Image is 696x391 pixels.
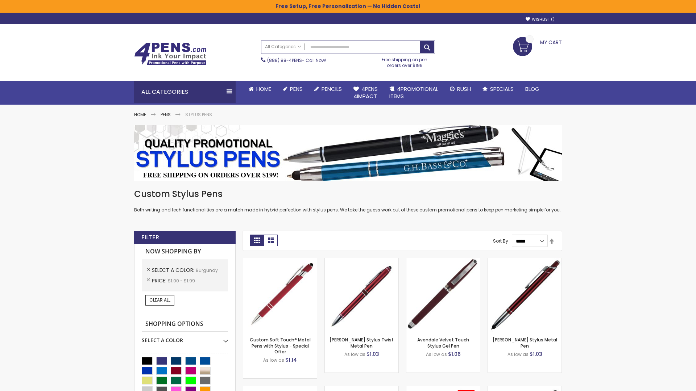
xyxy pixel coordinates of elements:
a: 4PROMOTIONALITEMS [384,81,444,105]
span: Specials [490,85,514,93]
a: Custom Soft Touch® Metal Pens with Stylus - Special Offer [250,337,311,354]
a: Home [243,81,277,97]
a: All Categories [261,41,305,53]
a: Avendale Velvet Touch Stylus Gel Pen [417,337,469,349]
label: Sort By [493,238,508,244]
span: $1.14 [285,356,297,363]
span: As low as [263,357,284,363]
span: As low as [426,351,447,357]
h1: Custom Stylus Pens [134,188,562,200]
span: $1.06 [448,350,461,358]
a: Custom Soft Touch® Metal Pens with Stylus-Burgundy [243,258,317,264]
img: Colter Stylus Twist Metal Pen-Burgundy [325,258,398,332]
span: Home [256,85,271,93]
span: Price [152,277,168,284]
a: [PERSON_NAME] Stylus Metal Pen [493,337,557,349]
span: 4PROMOTIONAL ITEMS [389,85,438,100]
div: Free shipping on pen orders over $199 [374,54,435,68]
a: Colter Stylus Twist Metal Pen-Burgundy [325,258,398,264]
span: $1.03 [530,350,542,358]
span: Pens [290,85,303,93]
a: Home [134,112,146,118]
a: [PERSON_NAME] Stylus Twist Metal Pen [330,337,394,349]
div: Both writing and tech functionalities are a match made in hybrid perfection with stylus pens. We ... [134,188,562,213]
span: Select A Color [152,266,196,274]
span: All Categories [265,44,301,50]
a: (888) 88-4PENS [267,57,302,63]
img: Avendale Velvet Touch Stylus Gel Pen-Burgundy [406,258,480,332]
span: Pencils [322,85,342,93]
a: Blog [519,81,545,97]
strong: Stylus Pens [185,112,212,118]
span: 4Pens 4impact [353,85,378,100]
a: 4Pens4impact [348,81,384,105]
img: Custom Soft Touch® Metal Pens with Stylus-Burgundy [243,258,317,332]
span: $1.03 [366,350,379,358]
div: Select A Color [142,332,228,344]
a: Avendale Velvet Touch Stylus Gel Pen-Burgundy [406,258,480,264]
a: Pencils [308,81,348,97]
span: Clear All [149,297,170,303]
div: All Categories [134,81,236,103]
a: Pens [277,81,308,97]
a: Specials [477,81,519,97]
span: Burgundy [196,267,218,273]
span: - Call Now! [267,57,326,63]
a: Rush [444,81,477,97]
strong: Shopping Options [142,316,228,332]
strong: Now Shopping by [142,244,228,259]
a: Olson Stylus Metal Pen-Burgundy [488,258,562,264]
span: Rush [457,85,471,93]
img: Olson Stylus Metal Pen-Burgundy [488,258,562,332]
span: $1.00 - $1.99 [168,278,195,284]
span: Blog [525,85,539,93]
span: As low as [344,351,365,357]
img: 4Pens Custom Pens and Promotional Products [134,42,207,66]
a: Pens [161,112,171,118]
strong: Grid [250,235,264,246]
strong: Filter [141,234,159,241]
a: Clear All [145,295,174,305]
img: Stylus Pens [134,125,562,181]
span: As low as [507,351,529,357]
a: Wishlist [526,17,555,22]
